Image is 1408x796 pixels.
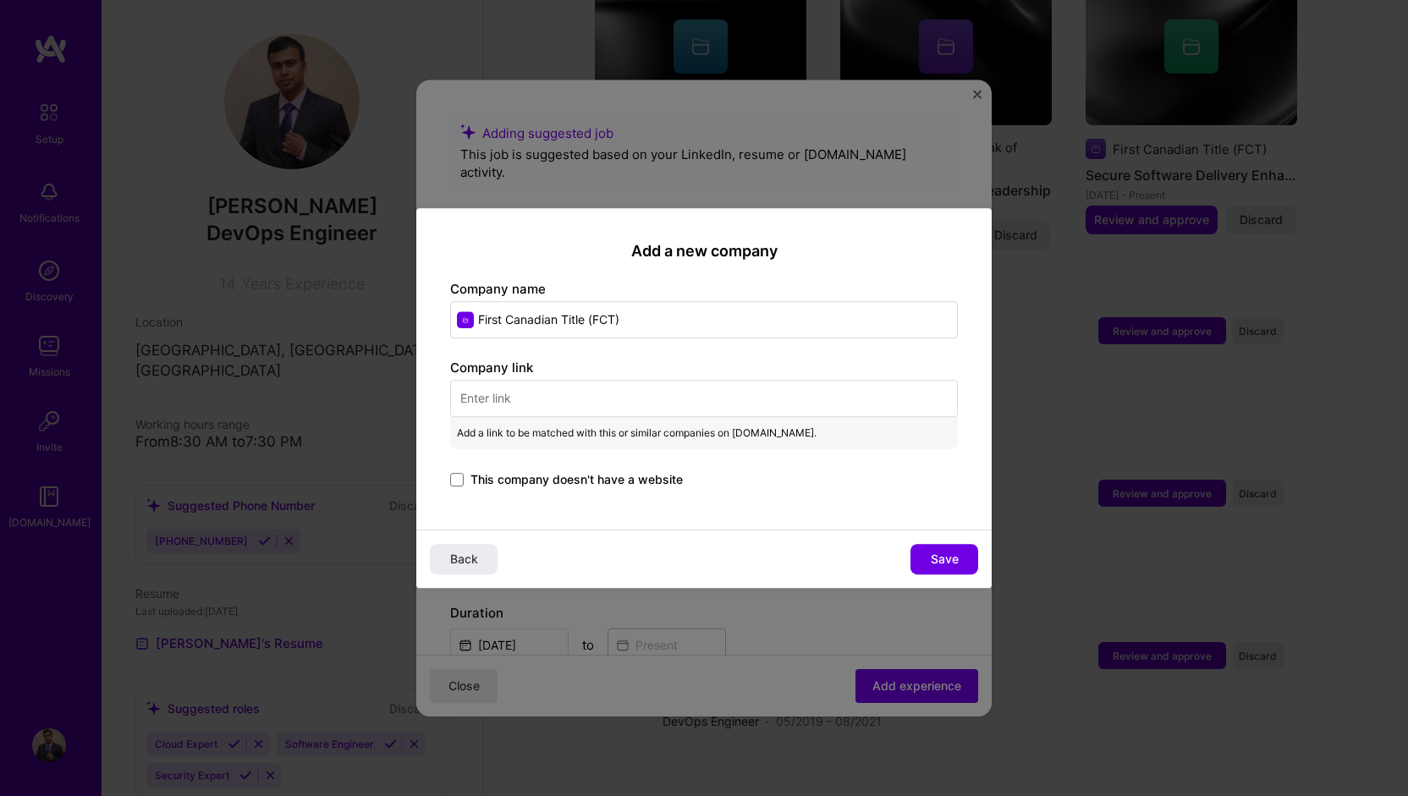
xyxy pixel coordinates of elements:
[931,551,959,568] span: Save
[450,551,478,568] span: Back
[457,424,817,442] span: Add a link to be matched with this or similar companies on [DOMAIN_NAME].
[450,301,958,338] input: Enter name
[430,544,498,574] button: Back
[450,281,546,297] label: Company name
[470,471,683,488] span: This company doesn't have a website
[450,380,958,417] input: Enter link
[910,544,978,574] button: Save
[450,360,533,376] label: Company link
[450,242,958,261] h2: Add a new company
